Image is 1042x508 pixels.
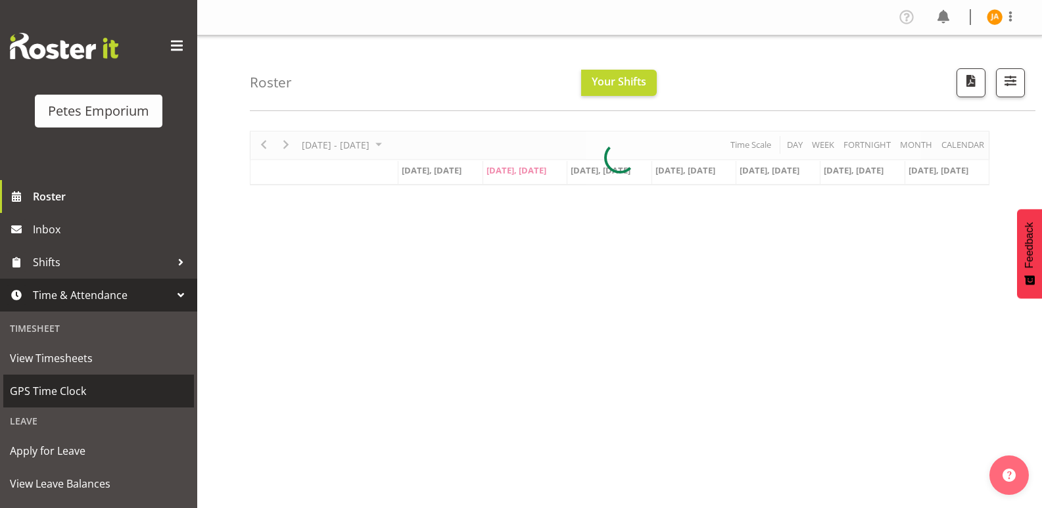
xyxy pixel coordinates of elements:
[1024,222,1035,268] span: Feedback
[3,342,194,375] a: View Timesheets
[10,348,187,368] span: View Timesheets
[1003,469,1016,482] img: help-xxl-2.png
[957,68,985,97] button: Download a PDF of the roster according to the set date range.
[3,407,194,434] div: Leave
[581,70,657,96] button: Your Shifts
[33,285,171,305] span: Time & Attendance
[10,381,187,401] span: GPS Time Clock
[48,101,149,121] div: Petes Emporium
[10,474,187,494] span: View Leave Balances
[3,467,194,500] a: View Leave Balances
[10,33,118,59] img: Rosterit website logo
[1017,209,1042,298] button: Feedback - Show survey
[3,434,194,467] a: Apply for Leave
[10,441,187,461] span: Apply for Leave
[592,74,646,89] span: Your Shifts
[33,252,171,272] span: Shifts
[250,75,292,90] h4: Roster
[987,9,1003,25] img: jeseryl-armstrong10788.jpg
[33,219,191,239] span: Inbox
[33,187,191,206] span: Roster
[3,375,194,407] a: GPS Time Clock
[3,315,194,342] div: Timesheet
[996,68,1025,97] button: Filter Shifts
